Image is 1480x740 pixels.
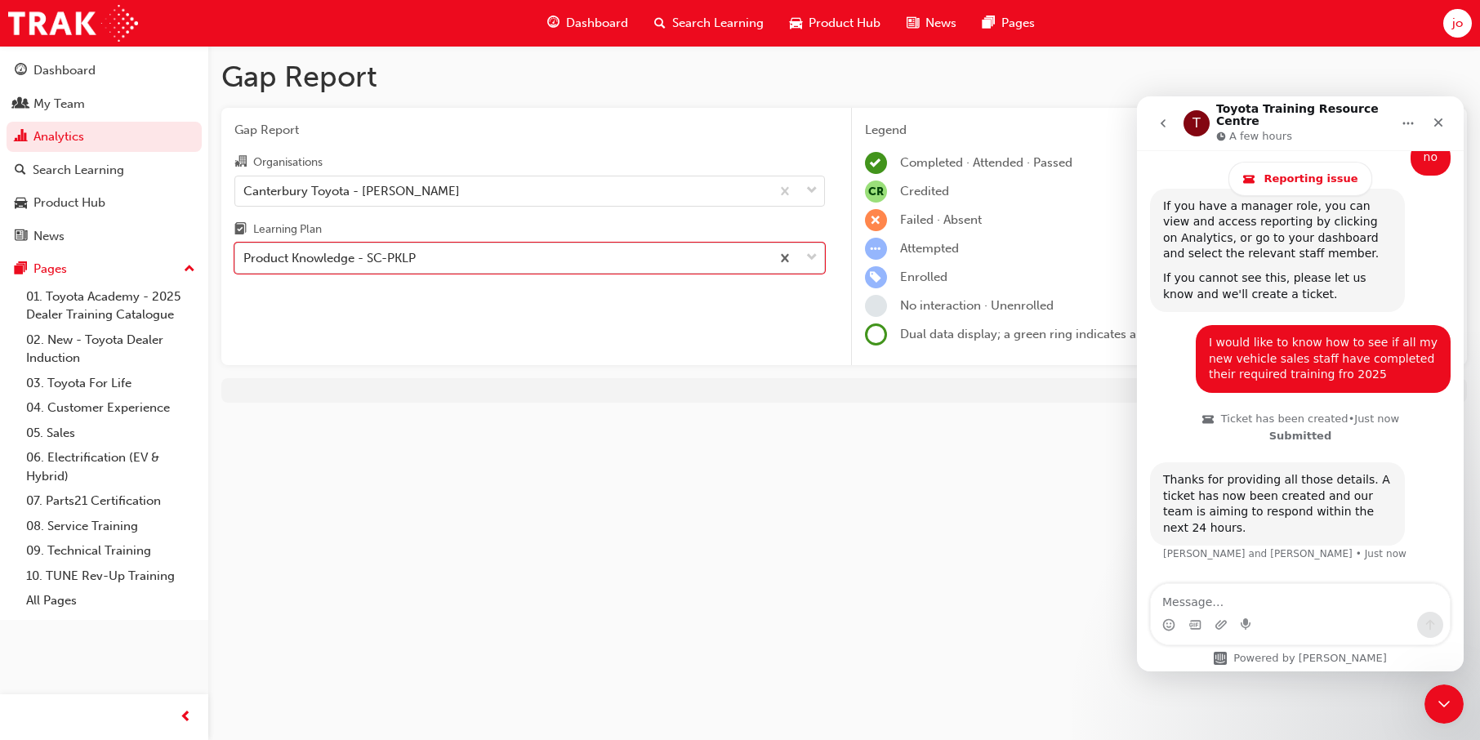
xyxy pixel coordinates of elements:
span: chart-icon [15,130,27,145]
span: guage-icon [547,13,559,33]
button: jo [1443,9,1472,38]
a: 10. TUNE Rev-Up Training [20,564,202,589]
span: No interaction · Unenrolled [900,298,1054,313]
a: Analytics [7,122,202,152]
span: Dashboard [566,14,628,33]
span: Credited [900,184,949,198]
span: prev-icon [180,707,192,728]
a: Dashboard [7,56,202,86]
span: down-icon [806,181,818,202]
a: Search Learning [7,155,202,185]
a: news-iconNews [894,7,970,40]
span: Failed · Absent [900,212,982,227]
span: pages-icon [15,262,27,277]
span: people-icon [15,97,27,112]
h1: Gap Report [221,59,1467,95]
a: My Team [7,89,202,119]
div: Search Learning [33,161,124,180]
div: Product Knowledge - SC-PKLP [243,249,416,268]
a: 02. New - Toyota Dealer Induction [20,328,202,371]
a: guage-iconDashboard [534,7,641,40]
a: search-iconSearch Learning [641,7,777,40]
div: Legend [865,121,1455,140]
span: pages-icon [983,13,995,33]
a: 09. Technical Training [20,538,202,564]
img: Trak [8,5,138,42]
span: search-icon [15,163,26,178]
div: Canterbury Toyota - [PERSON_NAME] [243,181,460,200]
span: organisation-icon [234,155,247,170]
span: learningRecordVerb_ENROLL-icon [865,266,887,288]
span: guage-icon [15,64,27,78]
span: Completed · Attended · Passed [900,155,1072,170]
span: news-icon [907,13,919,33]
a: 07. Parts21 Certification [20,488,202,514]
a: 03. Toyota For Life [20,371,202,396]
span: learningplan-icon [234,223,247,238]
span: learningRecordVerb_NONE-icon [865,295,887,317]
iframe: Intercom live chat [1424,684,1464,724]
a: 08. Service Training [20,514,202,539]
span: jo [1452,14,1463,33]
iframe: Intercom live chat [1137,96,1464,671]
a: All Pages [20,588,202,613]
div: News [33,227,65,246]
span: down-icon [806,247,818,269]
span: null-icon [865,181,887,203]
a: 06. Electrification (EV & Hybrid) [20,445,202,488]
div: My Team [33,95,85,114]
button: Pages [7,254,202,284]
a: car-iconProduct Hub [777,7,894,40]
div: Dashboard [33,61,96,80]
span: learningRecordVerb_COMPLETE-icon [865,152,887,174]
span: News [925,14,956,33]
div: Learning Plan [253,221,322,238]
span: Search Learning [672,14,764,33]
div: Organisations [253,154,323,171]
span: Attempted [900,241,959,256]
a: News [7,221,202,252]
button: DashboardMy TeamAnalyticsSearch LearningProduct HubNews [7,52,202,254]
span: up-icon [184,259,195,280]
div: Product Hub [33,194,105,212]
span: Dual data display; a green ring indicates a prior completion presented over latest training status. [900,327,1444,341]
div: Pages [33,260,67,279]
span: Gap Report [234,121,825,140]
span: learningRecordVerb_FAIL-icon [865,209,887,231]
span: Product Hub [809,14,880,33]
a: 04. Customer Experience [20,395,202,421]
a: pages-iconPages [970,7,1048,40]
span: learningRecordVerb_ATTEMPT-icon [865,238,887,260]
span: car-icon [15,196,27,211]
span: car-icon [790,13,802,33]
span: news-icon [15,230,27,244]
a: Product Hub [7,188,202,218]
